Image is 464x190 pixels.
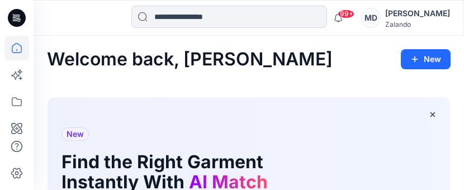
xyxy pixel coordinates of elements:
h2: Welcome back, [PERSON_NAME] [47,49,333,70]
button: New [401,49,451,69]
div: [PERSON_NAME] [385,7,450,20]
div: Zalando [385,20,450,28]
span: New [67,127,84,141]
div: MD [361,8,381,28]
span: 99+ [338,9,354,18]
